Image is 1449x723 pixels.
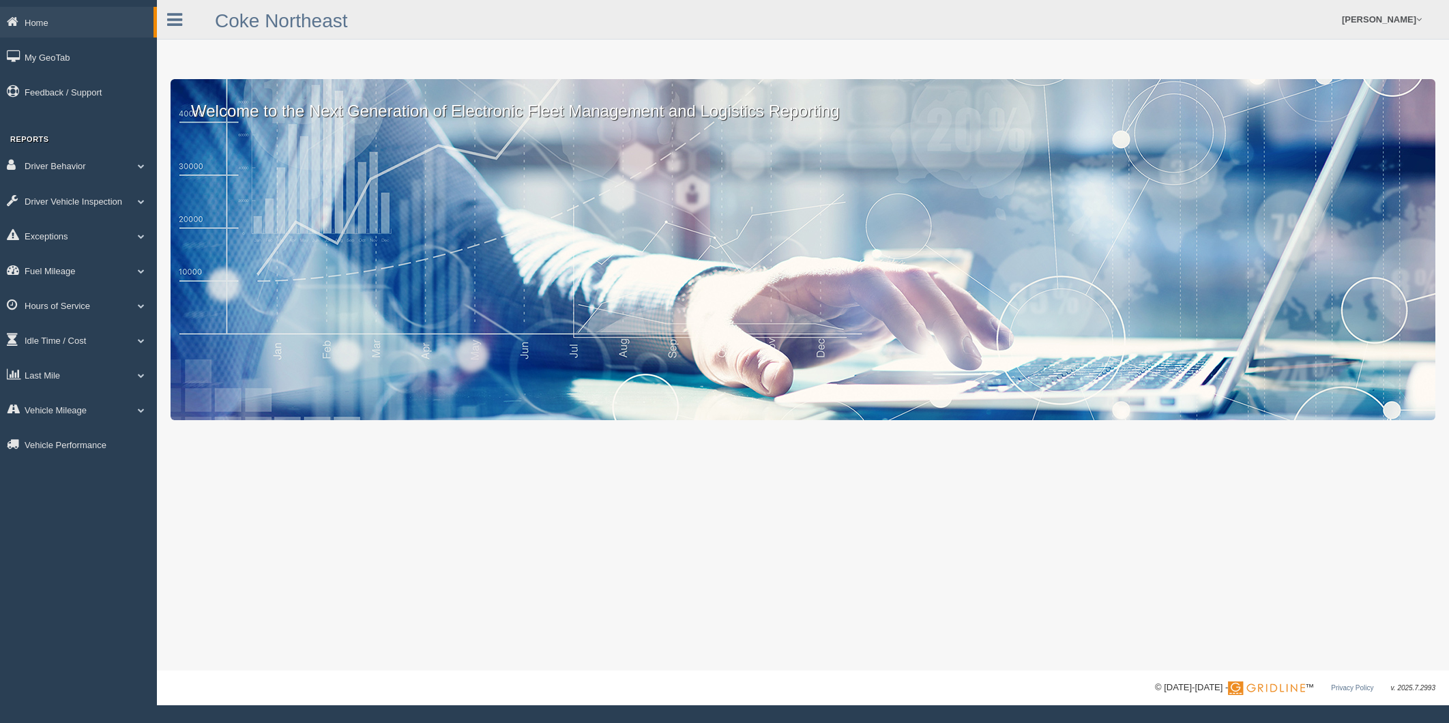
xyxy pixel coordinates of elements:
[215,10,348,31] a: Coke Northeast
[1391,684,1435,692] span: v. 2025.7.2993
[1155,681,1435,695] div: © [DATE]-[DATE] - ™
[171,79,1435,123] p: Welcome to the Next Generation of Electronic Fleet Management and Logistics Reporting
[1228,681,1305,695] img: Gridline
[1331,684,1373,692] a: Privacy Policy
